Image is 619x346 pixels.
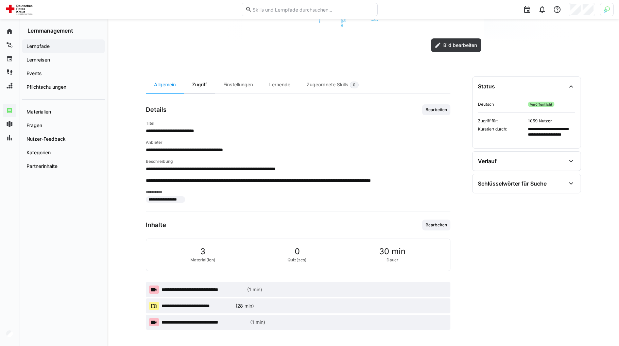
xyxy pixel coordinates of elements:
span: Deutsch [478,102,525,107]
button: Bild bearbeiten [431,38,481,52]
div: Lernende [261,76,298,93]
span: Bild bearbeiten [442,42,478,49]
div: (1 min) [250,319,265,326]
span: Zugriff für: [478,118,525,124]
div: (28 min) [236,302,254,309]
button: Bearbeiten [422,220,450,230]
h4: Beschreibung [146,159,450,164]
div: (1 min) [247,286,262,293]
div: Einstellungen [215,76,261,93]
span: Kuratiert durch: [478,126,525,143]
div: Schlüsselwörter für Suche [478,180,547,187]
span: 0 [353,82,356,88]
h3: Inhalte [146,221,166,229]
div: Verlauf [478,158,497,165]
span: 0 [295,247,300,256]
button: Bearbeiten [422,104,450,115]
h3: Details [146,106,167,114]
span: 30 min [379,247,406,256]
div: Allgemein [146,76,184,93]
h4: Anbieter [146,140,450,145]
span: Material(ien) [190,257,216,263]
span: Bearbeiten [425,107,448,113]
input: Skills und Lernpfade durchsuchen… [252,6,374,13]
div: Zugriff [184,76,215,93]
div: Zugeordnete Skills [298,76,367,93]
h4: Titel [146,121,450,126]
span: Dauer [386,257,398,263]
span: 3 [200,247,205,256]
span: Veröffentlicht [528,102,554,107]
span: Quiz(zes) [288,257,307,263]
div: Status [478,83,495,90]
span: Bearbeiten [425,222,448,228]
span: 1059 Nutzer [528,118,575,124]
